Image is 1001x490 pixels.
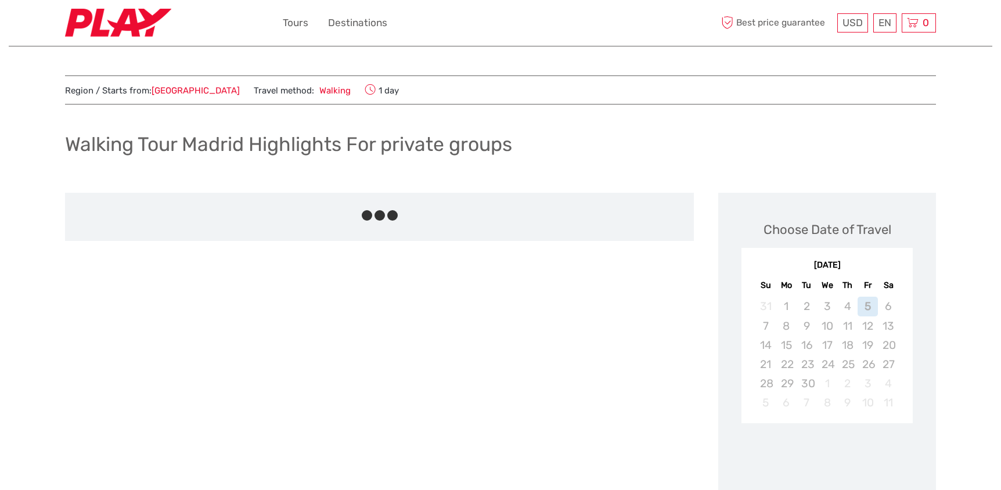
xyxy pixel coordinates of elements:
div: We [817,278,837,293]
div: Not available Thursday, October 2nd, 2025 [837,374,858,393]
div: Not available Wednesday, October 8th, 2025 [817,393,837,412]
a: Destinations [328,15,387,31]
div: month 2025-09 [745,297,909,412]
div: Not available Thursday, October 9th, 2025 [837,393,858,412]
div: Not available Friday, September 5th, 2025 [858,297,878,316]
div: Not available Tuesday, September 2nd, 2025 [797,297,817,316]
div: Th [837,278,858,293]
div: Sa [878,278,898,293]
div: Fr [858,278,878,293]
div: Not available Tuesday, September 16th, 2025 [797,336,817,355]
div: Not available Wednesday, September 10th, 2025 [817,316,837,336]
div: Not available Sunday, October 5th, 2025 [755,393,776,412]
div: Not available Saturday, September 27th, 2025 [878,355,898,374]
div: Loading... [823,453,831,461]
span: Travel method: [254,82,351,98]
div: Not available Sunday, September 21st, 2025 [755,355,776,374]
div: Not available Saturday, September 13th, 2025 [878,316,898,336]
span: USD [842,17,863,28]
div: [DATE] [741,260,913,272]
div: Not available Saturday, October 4th, 2025 [878,374,898,393]
div: Not available Monday, September 15th, 2025 [776,336,797,355]
div: Su [755,278,776,293]
div: Not available Monday, September 8th, 2025 [776,316,797,336]
div: EN [873,13,896,33]
div: Not available Wednesday, September 17th, 2025 [817,336,837,355]
div: Not available Friday, September 26th, 2025 [858,355,878,374]
div: Not available Sunday, September 28th, 2025 [755,374,776,393]
div: Not available Monday, September 1st, 2025 [776,297,797,316]
div: Not available Friday, October 3rd, 2025 [858,374,878,393]
div: Not available Thursday, September 25th, 2025 [837,355,858,374]
div: Not available Tuesday, September 9th, 2025 [797,316,817,336]
div: Not available Tuesday, September 23rd, 2025 [797,355,817,374]
a: Walking [314,85,351,96]
div: Tu [797,278,817,293]
a: [GEOGRAPHIC_DATA] [152,85,240,96]
div: Not available Sunday, September 14th, 2025 [755,336,776,355]
div: Not available Tuesday, September 30th, 2025 [797,374,817,393]
a: Tours [283,15,308,31]
div: Not available Friday, October 10th, 2025 [858,393,878,412]
span: 1 day [365,82,399,98]
span: 0 [921,17,931,28]
div: Not available Saturday, October 11th, 2025 [878,393,898,412]
div: Not available Wednesday, September 24th, 2025 [817,355,837,374]
div: Not available Saturday, September 6th, 2025 [878,297,898,316]
div: Not available Tuesday, October 7th, 2025 [797,393,817,412]
div: Not available Thursday, September 18th, 2025 [837,336,858,355]
div: Not available Friday, September 19th, 2025 [858,336,878,355]
img: 2467-7e1744d7-2434-4362-8842-68c566c31c52_logo_small.jpg [65,9,171,37]
div: Not available Saturday, September 20th, 2025 [878,336,898,355]
div: Not available Wednesday, September 3rd, 2025 [817,297,837,316]
div: Not available Wednesday, October 1st, 2025 [817,374,837,393]
div: Choose Date of Travel [764,221,891,239]
div: Not available Sunday, September 7th, 2025 [755,316,776,336]
div: Not available Thursday, September 4th, 2025 [837,297,858,316]
div: Not available Thursday, September 11th, 2025 [837,316,858,336]
span: Region / Starts from: [65,85,240,97]
div: Mo [776,278,797,293]
span: Best price guarantee [718,13,834,33]
div: Not available Monday, September 22nd, 2025 [776,355,797,374]
div: Not available Friday, September 12th, 2025 [858,316,878,336]
div: Not available Monday, October 6th, 2025 [776,393,797,412]
div: Not available Sunday, August 31st, 2025 [755,297,776,316]
div: Not available Monday, September 29th, 2025 [776,374,797,393]
h1: Walking Tour Madrid Highlights For private groups [65,132,512,156]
